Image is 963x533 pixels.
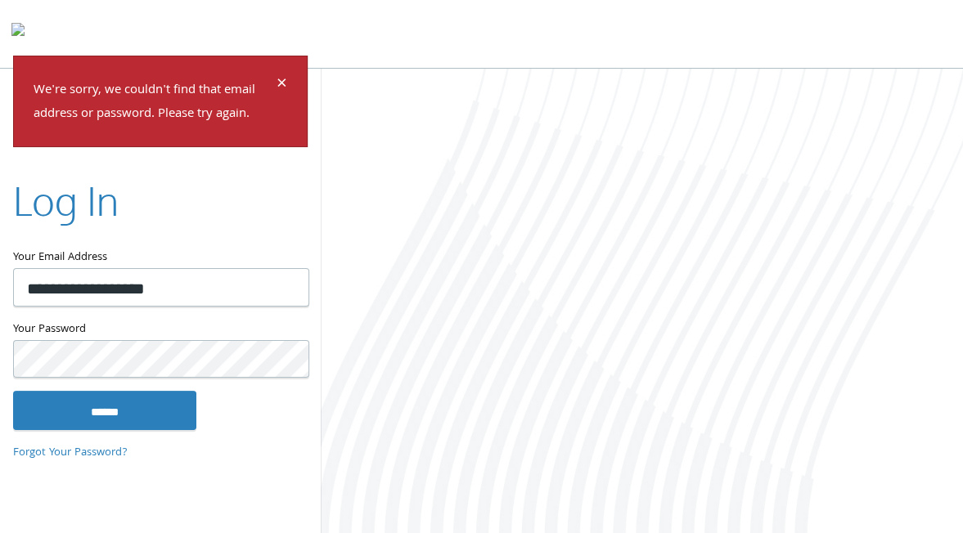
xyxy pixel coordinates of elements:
p: We're sorry, we couldn't find that email address or password. Please try again. [34,79,274,127]
span: × [277,69,287,101]
label: Your Password [13,320,308,340]
a: Forgot Your Password? [13,444,128,462]
h2: Log In [13,173,119,228]
button: Dismiss alert [277,76,287,96]
img: todyl-logo-dark.svg [11,17,25,50]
